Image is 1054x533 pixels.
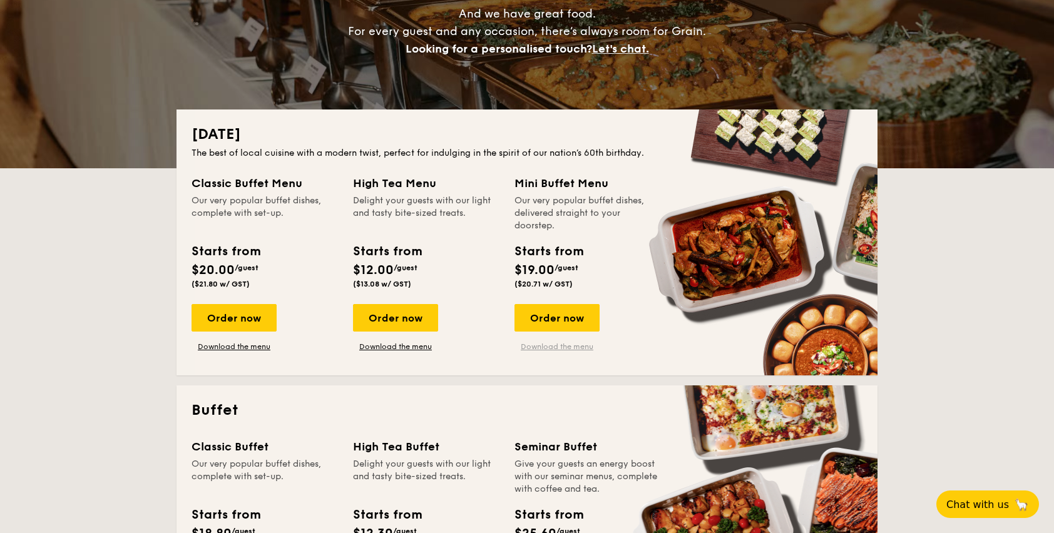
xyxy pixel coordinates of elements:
span: And we have great food. For every guest and any occasion, there’s always room for Grain. [348,7,706,56]
div: Delight your guests with our light and tasty bite-sized treats. [353,195,499,232]
a: Download the menu [353,342,438,352]
span: Chat with us [946,499,1009,510]
span: ($13.08 w/ GST) [353,280,411,288]
div: Seminar Buffet [514,438,661,455]
div: Starts from [192,505,260,524]
div: High Tea Menu [353,175,499,192]
div: Classic Buffet [192,438,338,455]
a: Download the menu [514,342,600,352]
div: Mini Buffet Menu [514,175,661,192]
span: $19.00 [514,263,555,278]
div: Give your guests an energy boost with our seminar menus, complete with coffee and tea. [514,458,661,495]
div: Order now [514,304,600,332]
a: Download the menu [192,342,277,352]
h2: [DATE] [192,124,862,145]
div: The best of local cuisine with a modern twist, perfect for indulging in the spirit of our nation’... [192,147,862,160]
span: $20.00 [192,263,235,278]
span: /guest [235,263,258,272]
span: Looking for a personalised touch? [406,42,592,56]
span: $12.00 [353,263,394,278]
div: Order now [353,304,438,332]
div: Our very popular buffet dishes, complete with set-up. [192,458,338,495]
div: Starts from [514,505,583,524]
div: Our very popular buffet dishes, complete with set-up. [192,195,338,232]
button: Chat with us🦙 [936,490,1039,518]
div: Starts from [514,242,583,261]
span: /guest [394,263,417,272]
div: Our very popular buffet dishes, delivered straight to your doorstep. [514,195,661,232]
div: Order now [192,304,277,332]
div: Starts from [192,242,260,261]
span: 🦙 [1014,497,1029,512]
span: Let's chat. [592,42,649,56]
div: Delight your guests with our light and tasty bite-sized treats. [353,458,499,495]
span: ($20.71 w/ GST) [514,280,573,288]
span: ($21.80 w/ GST) [192,280,250,288]
div: Starts from [353,242,421,261]
div: Starts from [353,505,421,524]
div: Classic Buffet Menu [192,175,338,192]
div: High Tea Buffet [353,438,499,455]
span: /guest [555,263,578,272]
h2: Buffet [192,400,862,420]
